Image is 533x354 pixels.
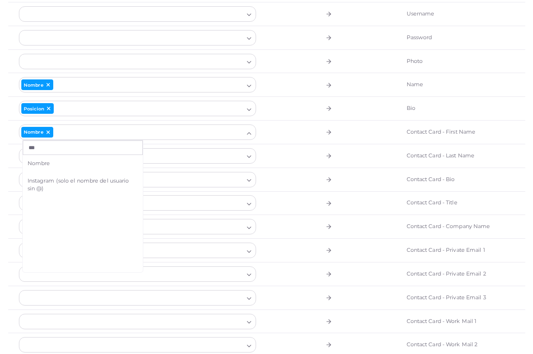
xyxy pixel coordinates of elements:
span: Nombre [24,130,44,134]
span: Nombre [24,83,44,87]
td: Contact Card - Private Email 1 [396,239,504,262]
td: Username [396,2,504,26]
td: Photo [396,49,504,73]
td: Contact Card - Company Name [396,215,504,239]
td: Contact Card - Bio [396,168,504,191]
span: Posicion [24,107,44,111]
td: Name [396,73,504,97]
span: Instagram (solo el nombre del usuario sin @) [28,177,138,193]
td: Contact Card - Last Name [396,144,504,168]
td: Contact Card - Title [396,191,504,215]
td: Bio [396,97,504,121]
td: Contact Card - Private Email 2 [396,262,504,286]
span: Nombre [28,160,138,168]
td: Password [396,26,504,49]
td: Contact Card - First Name [396,121,504,144]
td: Contact Card - Private Email 3 [396,286,504,309]
td: Contact Card - Work Mail 1 [396,309,504,333]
